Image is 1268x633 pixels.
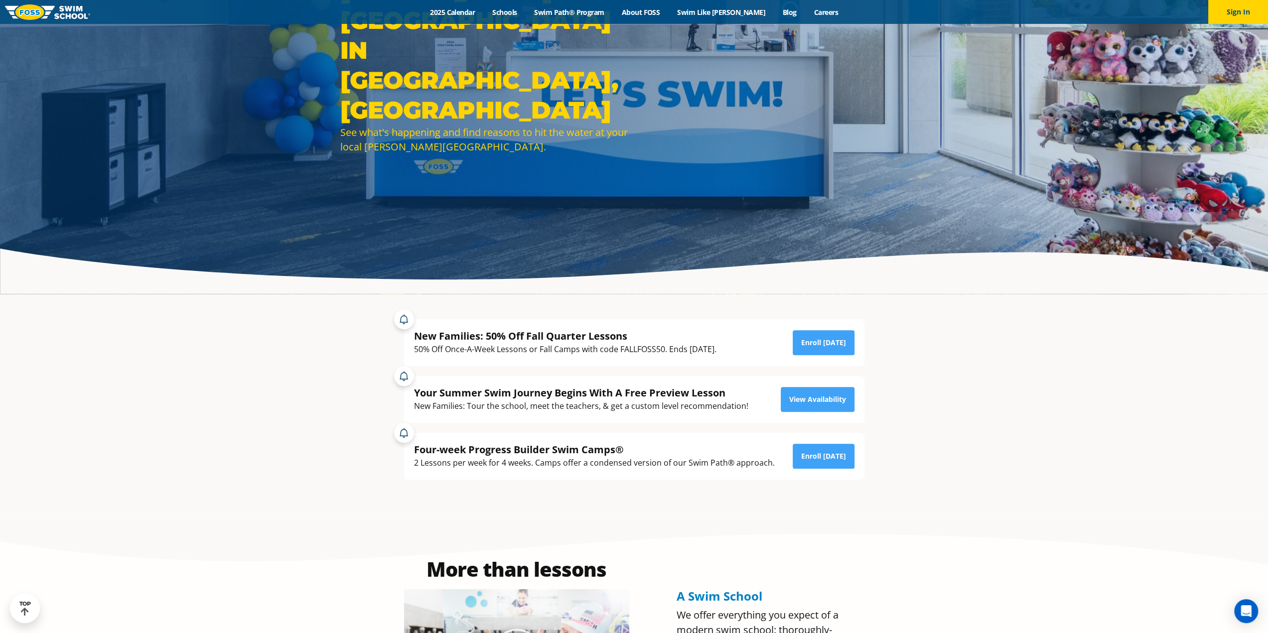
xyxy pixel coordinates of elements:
[19,601,31,616] div: TOP
[1234,599,1258,623] div: Open Intercom Messenger
[484,7,526,17] a: Schools
[613,7,669,17] a: About FOSS
[414,329,716,343] div: New Families: 50% Off Fall Quarter Lessons
[414,399,748,413] div: New Families: Tour the school, meet the teachers, & get a custom level recommendation!
[526,7,613,17] a: Swim Path® Program
[793,330,854,355] a: Enroll [DATE]
[793,444,854,469] a: Enroll [DATE]
[805,7,846,17] a: Careers
[781,387,854,412] a: View Availability
[414,443,775,456] div: Four-week Progress Builder Swim Camps®
[669,7,774,17] a: Swim Like [PERSON_NAME]
[677,588,762,604] span: A Swim School
[5,4,90,20] img: FOSS Swim School Logo
[414,343,716,356] div: 50% Off Once-A-Week Lessons or Fall Camps with code FALLFOSS50. Ends [DATE].
[422,7,484,17] a: 2025 Calendar
[340,125,629,154] div: See what's happening and find reasons to hit the water at your local [PERSON_NAME][GEOGRAPHIC_DATA].
[414,456,775,470] div: 2 Lessons per week for 4 weeks. Camps offer a condensed version of our Swim Path® approach.
[774,7,805,17] a: Blog
[414,386,748,399] div: Your Summer Swim Journey Begins With A Free Preview Lesson
[404,559,629,579] h2: More than lessons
